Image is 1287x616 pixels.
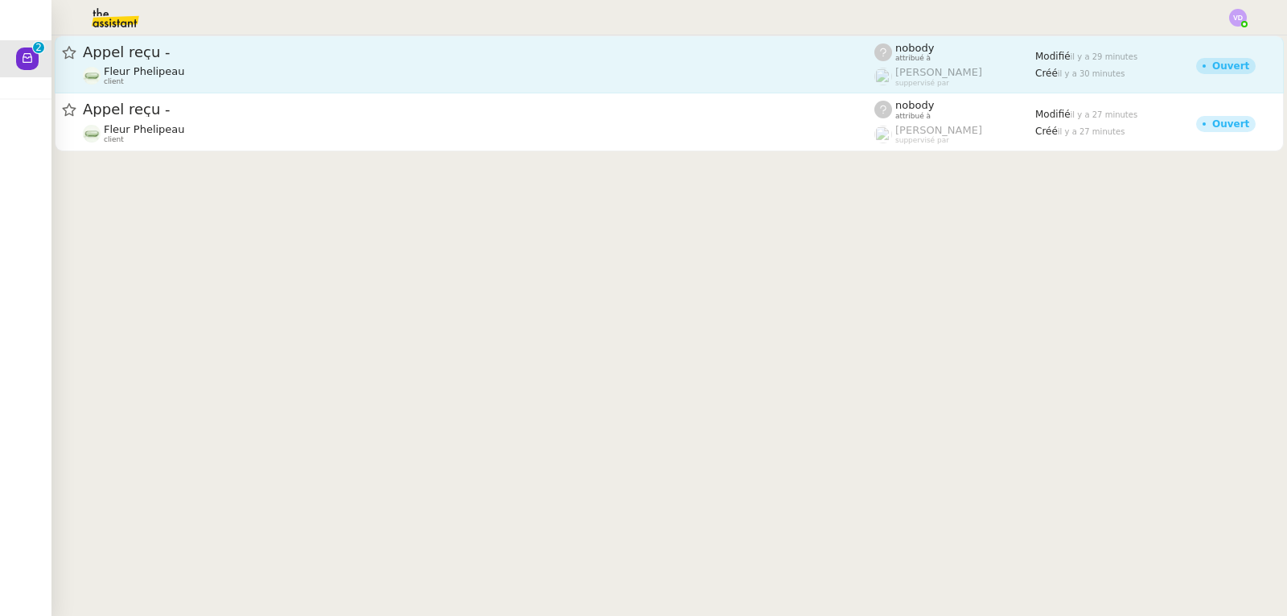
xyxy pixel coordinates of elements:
img: users%2FyQfMwtYgTqhRP2YHWHmG2s2LYaD3%2Favatar%2Fprofile-pic.png [874,68,892,85]
img: 7f9b6497-4ade-4d5b-ae17-2cbe23708554 [83,67,101,85]
span: client [104,77,124,86]
span: il y a 29 minutes [1071,52,1138,61]
app-user-detailed-label: client [83,123,874,144]
span: [PERSON_NAME] [895,66,982,78]
div: Ouvert [1212,61,1249,71]
span: suppervisé par [895,79,949,88]
app-user-label: suppervisé par [874,66,1035,87]
span: attribué à [895,54,931,63]
span: Appel reçu - [83,102,874,117]
span: il y a 27 minutes [1071,110,1138,119]
span: nobody [895,99,934,111]
span: client [104,135,124,144]
span: Modifié [1035,109,1071,120]
span: nobody [895,42,934,54]
p: 2 [35,42,42,56]
span: Appel reçu - [83,45,874,60]
img: 7f9b6497-4ade-4d5b-ae17-2cbe23708554 [83,125,101,143]
span: suppervisé par [895,136,949,145]
span: Fleur Phelipeau [104,123,185,135]
span: Créé [1035,68,1058,79]
app-user-detailed-label: client [83,65,874,86]
app-user-label: attribué à [874,42,1035,63]
span: il y a 30 minutes [1058,69,1125,78]
span: [PERSON_NAME] [895,124,982,136]
span: Modifié [1035,51,1071,62]
span: il y a 27 minutes [1058,127,1125,136]
app-user-label: suppervisé par [874,124,1035,145]
img: svg [1229,9,1247,27]
span: Créé [1035,126,1058,137]
span: Fleur Phelipeau [104,65,185,77]
span: attribué à [895,112,931,121]
div: Ouvert [1212,119,1249,129]
nz-badge-sup: 2 [33,42,44,53]
app-user-label: attribué à [874,99,1035,120]
img: users%2FyQfMwtYgTqhRP2YHWHmG2s2LYaD3%2Favatar%2Fprofile-pic.png [874,126,892,143]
